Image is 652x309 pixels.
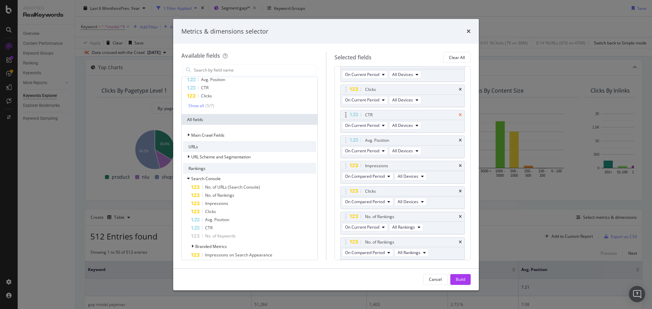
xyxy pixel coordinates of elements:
button: All Devices [389,147,421,155]
div: Build [456,276,465,282]
span: URL Scheme and Segmentation [191,154,251,160]
div: times [459,240,462,244]
div: Rankings [183,163,316,174]
span: On Current Period [345,148,379,154]
div: URLs [183,141,316,152]
button: Cancel [423,274,448,285]
span: All Devices [392,72,413,77]
span: Search Console [191,176,221,181]
button: On Current Period [342,223,388,231]
div: Clicks [365,188,376,195]
div: times [467,27,471,36]
div: Available fields [181,52,220,59]
div: No. of RankingstimesOn Compared PeriodAll Rankings [340,237,465,260]
div: ClickstimesOn Current PeriodAll Devices [340,84,465,107]
div: Open Intercom Messenger [629,286,645,302]
button: All Devices [395,172,427,180]
span: On Current Period [345,72,379,77]
div: Cancel [429,276,442,282]
div: Metrics & dimensions selector [181,27,268,36]
div: Clear All [449,55,465,60]
div: CTR [365,112,373,118]
span: No. of Keywords [205,233,236,239]
span: Impressions on Search Appearance [205,252,272,258]
button: On Current Period [342,71,388,79]
button: All Rankings [395,249,429,257]
span: All Rankings [392,224,415,230]
div: Avg. PositiontimesOn Current PeriodAll Devices [340,135,465,158]
span: On Compared Period [345,250,385,255]
div: times [459,113,462,117]
span: On Current Period [345,224,379,230]
div: CTRtimesOn Current PeriodAll Devices [340,110,465,133]
div: times [459,88,462,92]
button: On Compared Period [342,249,393,257]
div: No. of RankingstimesOn Current PeriodAll Rankings [340,212,465,234]
button: On Current Period [342,147,388,155]
button: All Devices [389,121,421,130]
div: ( 5 / 7 ) [204,103,214,109]
button: On Current Period [342,96,388,104]
input: Search by field name [193,65,316,75]
span: Clicks [201,93,212,99]
div: ImpressionstimesOn Compared PeriodAll Devices [340,161,465,184]
div: No. of Rankings [365,213,394,220]
button: On Compared Period [342,198,393,206]
div: Impressions [365,162,388,169]
button: All Rankings [389,223,423,231]
button: All Devices [389,96,421,104]
button: All Devices [395,198,427,206]
button: On Compared Period [342,172,393,180]
div: times [459,189,462,193]
span: CTR [201,85,209,91]
div: Avg. Position [365,137,389,144]
span: All Rankings [398,250,420,255]
span: CTR [205,225,213,231]
span: On Compared Period [345,199,385,205]
div: ImpressionstimesOn Current PeriodAll Devices [340,59,465,82]
div: Selected fields [334,54,372,61]
span: Clicks [205,209,216,214]
span: All Devices [398,199,418,205]
div: times [459,215,462,219]
div: times [459,164,462,168]
span: No. of Rankings [205,192,234,198]
div: No. of Rankings [365,239,394,246]
span: Avg. Position [205,217,229,223]
button: Clear All [443,52,471,63]
div: Clicks [365,86,376,93]
span: All Devices [392,148,413,154]
span: Main Crawl Fields [191,132,224,138]
span: Avg. Position [201,77,225,82]
span: All Devices [392,97,413,103]
span: All Devices [398,173,418,179]
span: On Current Period [345,122,379,128]
span: No. of URLs (Search Console) [205,184,260,190]
div: modal [173,19,479,290]
span: Impressions [205,200,228,206]
span: On Current Period [345,97,379,103]
button: All Devices [389,71,421,79]
div: ClickstimesOn Compared PeriodAll Devices [340,186,465,209]
button: On Current Period [342,121,388,130]
span: On Compared Period [345,173,385,179]
div: Show all [188,103,204,108]
div: All fields [182,114,318,125]
span: All Devices [392,122,413,128]
div: times [459,138,462,142]
span: Branded Metrics [195,244,227,249]
button: Build [450,274,471,285]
